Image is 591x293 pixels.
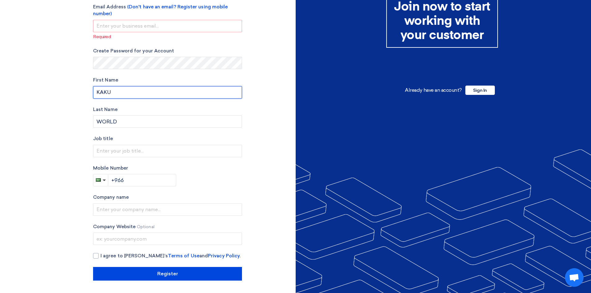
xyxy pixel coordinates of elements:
[93,233,242,245] input: ex: yourcompany.com
[137,224,154,229] span: Optional
[93,203,242,216] input: Enter your company name...
[93,145,242,157] input: Enter your job title...
[101,252,240,260] span: I agree to [PERSON_NAME]’s and .
[93,20,242,32] input: Enter your business email...
[108,174,176,186] input: Enter phone number...
[405,87,462,93] span: Already have an account?
[168,253,199,259] a: Terms of Use
[93,3,242,17] label: Email Address
[93,165,242,172] label: Mobile Number
[93,77,242,84] label: First Name
[565,268,584,287] div: Open chat
[93,106,242,113] label: Last Name
[93,267,242,281] input: Register
[93,223,242,230] label: Company Website
[93,86,242,99] input: Enter your first name...
[93,33,242,40] p: Required
[465,87,495,93] a: Sign In
[93,4,228,17] span: (Don't have an email? Register using mobile number)
[93,115,242,128] input: Last Name...
[208,253,240,259] a: Privacy Policy
[465,86,495,95] span: Sign In
[93,135,242,142] label: Job title
[93,47,242,55] label: Create Password for your Account
[93,194,242,201] label: Company name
